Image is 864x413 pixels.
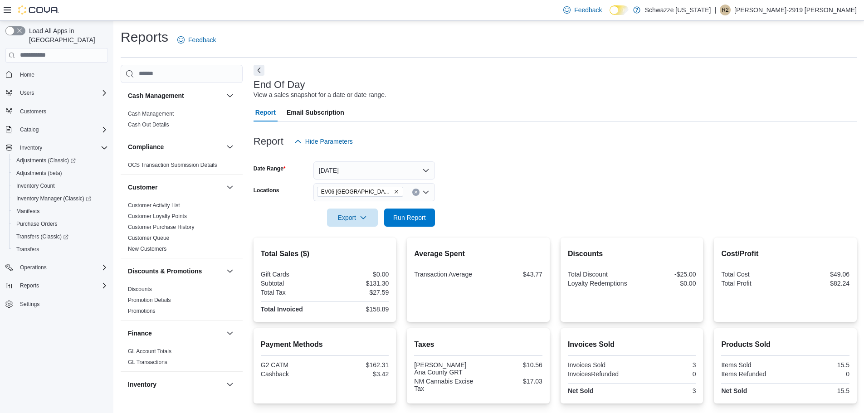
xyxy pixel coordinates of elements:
[128,91,184,100] h3: Cash Management
[16,106,108,117] span: Customers
[634,387,696,394] div: 3
[261,248,389,259] h2: Total Sales ($)
[568,248,696,259] h2: Discounts
[121,284,243,320] div: Discounts & Promotions
[121,346,243,371] div: Finance
[16,170,62,177] span: Adjustments (beta)
[287,103,344,121] span: Email Subscription
[20,144,42,151] span: Inventory
[16,233,68,240] span: Transfers (Classic)
[225,141,235,152] button: Compliance
[568,339,696,350] h2: Invoices Sold
[16,69,108,80] span: Home
[722,5,728,15] span: R2
[721,280,783,287] div: Total Profit
[16,124,42,135] button: Catalog
[721,339,849,350] h2: Products Sold
[332,209,372,227] span: Export
[128,245,166,253] span: New Customers
[5,64,108,335] nav: Complex example
[568,361,630,369] div: Invoices Sold
[16,262,50,273] button: Operations
[13,155,79,166] a: Adjustments (Classic)
[787,271,849,278] div: $49.06
[121,160,243,174] div: Compliance
[261,280,323,287] div: Subtotal
[128,224,195,230] a: Customer Purchase History
[560,1,605,19] a: Feedback
[128,110,174,117] span: Cash Management
[9,154,112,167] a: Adjustments (Classic)
[568,271,630,278] div: Total Discount
[128,161,217,169] span: OCS Transaction Submission Details
[721,370,783,378] div: Items Refunded
[721,248,849,259] h2: Cost/Profit
[13,231,108,242] span: Transfers (Classic)
[393,213,426,222] span: Run Report
[394,189,399,194] button: Remove EV06 Las Cruces East from selection in this group
[261,370,323,378] div: Cashback
[18,5,59,15] img: Cova
[20,301,39,308] span: Settings
[721,387,747,394] strong: Net Sold
[128,359,167,365] a: GL Transactions
[2,123,112,136] button: Catalog
[128,380,156,389] h3: Inventory
[254,187,279,194] label: Locations
[634,280,696,287] div: $0.00
[20,71,34,78] span: Home
[128,329,223,338] button: Finance
[2,105,112,118] button: Customers
[121,200,243,258] div: Customer
[13,206,108,217] span: Manifests
[20,264,47,271] span: Operations
[16,182,55,189] span: Inventory Count
[128,307,156,315] span: Promotions
[305,137,353,146] span: Hide Parameters
[721,361,783,369] div: Items Sold
[634,361,696,369] div: 3
[9,205,112,218] button: Manifests
[787,387,849,394] div: 15.5
[13,193,108,204] span: Inventory Manager (Classic)
[2,87,112,99] button: Users
[13,219,61,229] a: Purchase Orders
[568,387,594,394] strong: Net Sold
[384,209,435,227] button: Run Report
[225,379,235,390] button: Inventory
[261,289,323,296] div: Total Tax
[128,111,174,117] a: Cash Management
[13,244,108,255] span: Transfers
[610,5,629,15] input: Dark Mode
[255,103,276,121] span: Report
[16,208,39,215] span: Manifests
[261,271,323,278] div: Gift Cards
[261,361,323,369] div: G2 CATM
[254,65,264,76] button: Next
[13,180,59,191] a: Inventory Count
[13,168,66,179] a: Adjustments (beta)
[327,289,389,296] div: $27.59
[16,262,108,273] span: Operations
[128,142,164,151] h3: Compliance
[13,206,43,217] a: Manifests
[2,297,112,311] button: Settings
[128,297,171,303] a: Promotion Details
[634,271,696,278] div: -$25.00
[9,243,112,256] button: Transfers
[128,380,223,389] button: Inventory
[634,370,696,378] div: 0
[714,5,716,15] p: |
[2,141,112,154] button: Inventory
[480,378,542,385] div: $17.03
[128,286,152,293] span: Discounts
[9,218,112,230] button: Purchase Orders
[2,261,112,274] button: Operations
[225,328,235,339] button: Finance
[128,142,223,151] button: Compliance
[20,282,39,289] span: Reports
[2,68,112,81] button: Home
